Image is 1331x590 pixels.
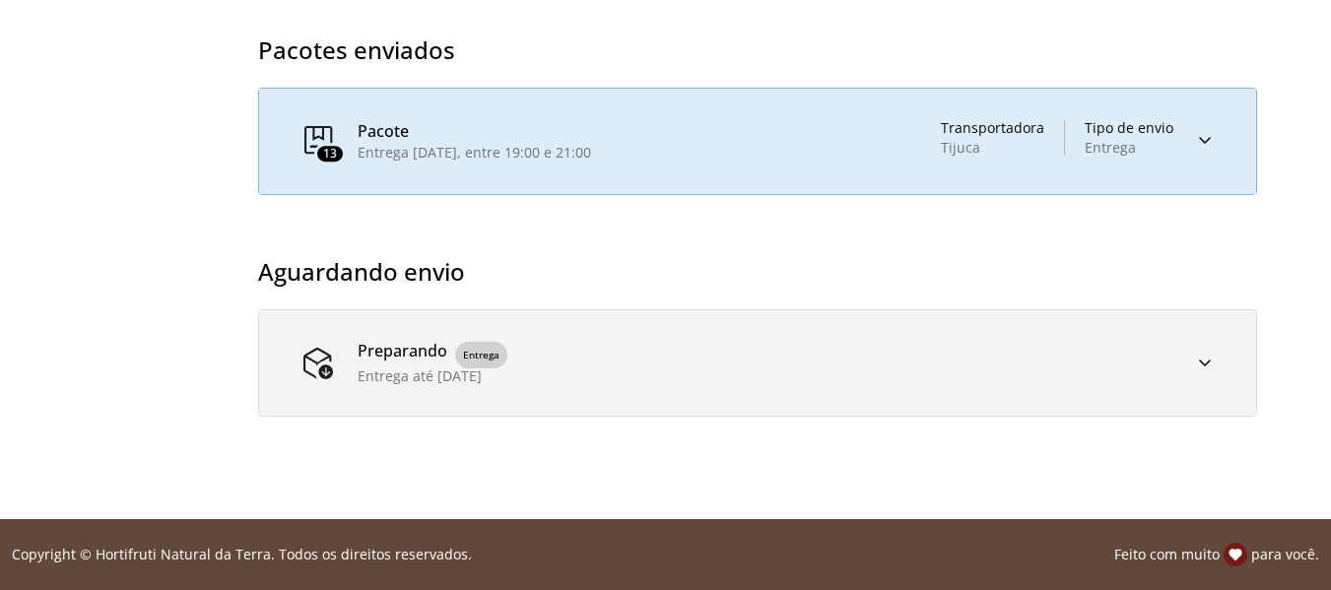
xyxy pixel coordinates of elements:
[259,310,1256,417] summary: PreparandoEntregaEntrega até [DATE]
[1224,543,1247,566] img: amor
[941,120,1044,136] div: Transportadora
[941,140,1044,156] div: Tijuca
[358,145,591,161] div: Entrega [DATE], entre 19:00 e 21:00
[258,258,1257,286] h3: Aguardando envio
[323,148,337,162] span: 13
[8,543,1323,566] div: Linha de sessão
[259,89,1256,194] summary: 13PacoteEntrega [DATE], entre 19:00 e 21:00TransportadoraTijucaTipo de envioEntrega
[1085,140,1173,156] div: Entrega
[358,342,447,369] p: Preparando
[358,366,437,385] span: Entrega até
[455,342,507,369] span: Entrega
[258,36,1257,64] h3: Pacotes enviados
[12,545,472,564] p: Copyright © Hortifruti Natural da Terra. Todos os direitos reservados.
[1085,120,1173,136] div: Tipo de envio
[1114,543,1319,566] p: Feito com muito para você.
[358,368,507,384] div: [DATE]
[358,122,591,140] div: Pacote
